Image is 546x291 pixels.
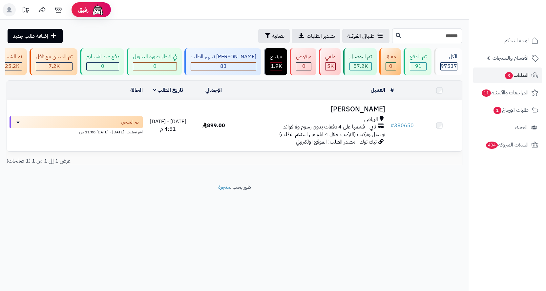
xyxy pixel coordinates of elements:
[473,68,542,83] a: الطلبات3
[302,62,305,70] span: 0
[364,116,378,123] span: الرياض
[371,86,385,94] a: العميل
[386,53,396,61] div: معلق
[402,48,433,75] a: تم الدفع 91
[473,102,542,118] a: طلبات الإرجاع1
[390,122,414,129] a: #380650
[288,48,318,75] a: مرفوض 0
[270,63,282,70] div: 1856
[342,48,378,75] a: تم التوصيل 57.2K
[325,63,335,70] div: 5011
[239,106,385,113] h3: [PERSON_NAME]
[296,138,377,146] span: تيك توك - مصدر الطلب: الموقع الإلكتروني
[307,32,335,40] span: تصدير الطلبات
[220,62,227,70] span: 83
[87,63,119,70] div: 0
[473,120,542,135] a: العملاء
[410,53,427,61] div: تم الدفع
[504,71,529,80] span: الطلبات
[258,29,290,43] button: تصفية
[133,63,177,70] div: 0
[218,183,230,191] a: متجرة
[191,63,256,70] div: 83
[17,3,34,18] a: تحديثات المنصة
[101,62,104,70] span: 0
[36,53,73,61] div: تم الشحن مع ناقل
[296,53,311,61] div: مرفوض
[410,63,426,70] div: 91
[486,142,498,149] span: 404
[270,53,282,61] div: مرتجع
[205,86,222,94] a: الإجمالي
[473,137,542,153] a: السلات المتروكة404
[10,128,143,135] div: اخر تحديث: [DATE] - [DATE] 11:00 ص
[389,62,392,70] span: 0
[125,48,183,75] a: في انتظار صورة التحويل 0
[49,62,60,70] span: 7.2K
[505,72,513,79] span: 3
[378,48,402,75] a: معلق 0
[36,63,72,70] div: 7222
[79,48,125,75] a: دفع عند الاستلام 0
[296,63,311,70] div: 0
[183,48,262,75] a: [PERSON_NAME] تجهيز الطلب 83
[28,48,79,75] a: تم الشحن مع ناقل 7.2K
[318,48,342,75] a: ملغي 5K
[415,62,422,70] span: 91
[133,53,177,61] div: في انتظار صورة التحويل
[191,53,256,61] div: [PERSON_NAME] تجهيز الطلب
[153,86,183,94] a: تاريخ الطلب
[473,33,542,48] a: لوحة التحكم
[327,62,334,70] span: 5K
[279,130,385,138] span: توصيل وتركيب (التركيب خلال 4 ايام من استلام الطلب)
[91,3,104,16] img: ai-face.png
[493,106,529,115] span: طلبات الإرجاع
[390,86,394,94] a: #
[121,119,139,126] span: تم الشحن
[504,36,529,45] span: لوحة التحكم
[2,53,22,61] div: تم الشحن
[390,122,394,129] span: #
[482,89,491,97] span: 11
[2,157,235,165] div: عرض 1 إلى 1 من 1 (1 صفحات)
[272,32,284,40] span: تصفية
[292,29,340,43] a: تصدير الطلبات
[150,118,186,133] span: [DATE] - [DATE] 4:51 م
[283,123,376,131] span: تابي - قسّمها على 4 دفعات بدون رسوم ولا فوائد
[515,123,528,132] span: العملاء
[353,62,368,70] span: 57.2K
[86,53,119,61] div: دفع عند الاستلام
[342,29,389,43] a: طلباتي المُوكلة
[481,88,529,97] span: المراجعات والأسئلة
[130,86,143,94] a: الحالة
[262,48,288,75] a: مرتجع 1.9K
[473,85,542,101] a: المراجعات والأسئلة11
[386,63,396,70] div: 0
[78,6,89,14] span: رفيق
[493,107,501,114] span: 1
[8,29,63,43] a: إضافة طلب جديد
[441,62,457,70] span: 97537
[349,53,372,61] div: تم التوصيل
[5,62,19,70] span: 25.2K
[485,140,529,149] span: السلات المتروكة
[202,122,225,129] span: 899.00
[347,32,374,40] span: طلباتي المُوكلة
[153,62,157,70] span: 0
[13,32,48,40] span: إضافة طلب جديد
[433,48,464,75] a: الكل97537
[440,53,457,61] div: الكل
[271,62,282,70] span: 1.9K
[325,53,336,61] div: ملغي
[350,63,371,70] div: 57227
[493,53,529,63] span: الأقسام والمنتجات
[2,63,22,70] div: 25162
